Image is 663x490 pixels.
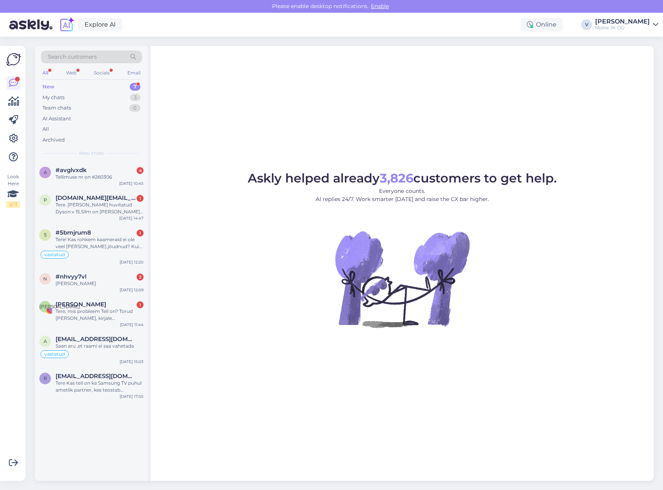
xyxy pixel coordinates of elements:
span: vastatud [44,252,65,257]
div: Tere! Kas rohkem kaameraid ei ole veel [PERSON_NAME] jõudnud? Kui pikk järjekord nende [PERSON_NA... [56,236,144,250]
div: Tere. [PERSON_NAME] huvitatud Dyson v 15.Silm on [PERSON_NAME] jäänud tootekoodiga 394451-01. Sel... [56,201,144,215]
div: 0 [129,104,140,112]
span: [PERSON_NAME] [39,304,80,309]
img: No Chat active [333,210,472,348]
div: 7 [130,83,140,91]
div: [DATE] 12:20 [120,259,144,265]
div: [DATE] 15:03 [120,359,144,365]
div: [PERSON_NAME] [56,280,144,287]
span: raido.pajusi@gmail.com [56,373,136,380]
div: V [581,19,592,30]
div: 1 [137,230,144,237]
span: Enable [369,3,391,10]
div: 1 [137,195,144,202]
span: 5 [44,232,47,238]
img: explore-ai [59,17,75,33]
div: [DATE] 17:05 [120,394,144,399]
div: [DATE] 14:47 [119,215,144,221]
div: [DATE] 10:45 [119,181,144,186]
div: 2 [137,274,144,280]
div: [PERSON_NAME] [595,19,650,25]
div: Email [126,68,142,78]
img: Askly Logo [6,52,21,67]
span: a [44,169,47,175]
div: Tere Kas teil on ka Samsung TV puhul ametlik partner, kes teostab garantiitöid? [56,380,144,394]
div: Tere, mis probleem Teil on? Torud [PERSON_NAME], kirjale [PERSON_NAME], raha ei tagasta? [56,308,144,322]
span: #avglvxdk [56,167,87,174]
div: 2 / 3 [6,201,20,208]
div: Tellimuse nr on #260306 [56,174,144,181]
div: Team chats [42,104,71,112]
div: Look Here [6,173,20,208]
span: ats.teppan@gmail.com [56,336,136,343]
span: Search customers [48,53,97,61]
span: n [43,276,47,282]
span: vastatud [44,352,65,357]
div: 3 [130,94,140,101]
b: 3,826 [380,171,413,186]
p: Everyone counts. AI replies 24/7. Work smarter [DATE] and raise the CX bar higher. [248,187,557,203]
div: 4 [137,167,144,174]
div: Mobix JK OÜ [595,25,650,31]
div: [DATE] 12:09 [120,287,144,293]
div: All [41,68,50,78]
div: Online [521,18,563,32]
span: #nhvyy7vl [56,273,86,280]
div: Socials [92,68,111,78]
span: New chats [79,150,104,157]
div: My chats [42,94,64,101]
div: AI Assistant [42,115,71,123]
span: a [44,338,47,344]
span: r [44,375,47,381]
span: Алеся Мурашова [56,301,106,308]
div: Saan aru ,et raami ei saa vahetada [56,343,144,350]
div: Archived [42,136,65,144]
span: Askly helped already customers to get help. [248,171,557,186]
a: Explore AI [78,18,122,31]
span: p [44,197,47,203]
div: 1 [137,301,144,308]
div: All [42,125,49,133]
div: Web [64,68,78,78]
a: [PERSON_NAME]Mobix JK OÜ [595,19,658,31]
span: pille.link@outlook.com [56,194,136,201]
div: New [42,83,54,91]
span: #5bmjrum8 [56,229,91,236]
div: [DATE] 11:44 [120,322,144,328]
